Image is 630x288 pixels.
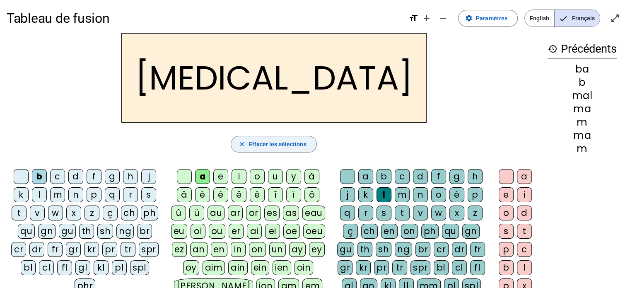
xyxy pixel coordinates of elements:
[238,140,245,148] mat-icon: close
[172,242,187,257] div: ez
[499,206,514,220] div: o
[228,206,243,220] div: ar
[105,187,120,202] div: q
[401,224,418,239] div: on
[548,144,617,154] div: m
[548,91,617,101] div: mal
[32,169,47,184] div: b
[413,187,428,202] div: n
[548,117,617,127] div: m
[358,206,373,220] div: r
[415,242,430,257] div: br
[38,224,56,239] div: gn
[358,187,373,202] div: k
[470,242,485,257] div: fr
[548,131,617,140] div: ma
[340,206,355,220] div: q
[381,224,398,239] div: en
[191,224,205,239] div: oi
[232,169,246,184] div: i
[11,242,26,257] div: cr
[468,206,483,220] div: z
[203,260,225,275] div: aim
[94,260,109,275] div: kl
[269,242,286,257] div: un
[84,242,99,257] div: kr
[268,169,283,184] div: u
[30,206,45,220] div: v
[232,187,246,202] div: ê
[195,187,210,202] div: è
[449,187,464,202] div: é
[249,139,306,149] span: Effacer les sélections
[408,13,418,23] mat-icon: format_size
[183,260,199,275] div: oy
[374,260,389,275] div: pr
[139,242,159,257] div: spr
[458,10,518,27] button: Paramètres
[195,169,210,184] div: a
[418,10,435,27] button: Augmenter la taille de la police
[50,169,65,184] div: c
[273,260,291,275] div: ien
[434,242,449,257] div: cr
[123,169,138,184] div: h
[358,169,373,184] div: a
[265,224,280,239] div: ei
[246,206,261,220] div: or
[434,260,449,275] div: bl
[57,260,72,275] div: fl
[376,242,391,257] div: sh
[431,187,446,202] div: o
[189,206,204,220] div: ü
[525,10,554,27] span: English
[112,260,127,275] div: pl
[470,260,485,275] div: fl
[465,15,473,22] mat-icon: settings
[462,224,480,239] div: gn
[499,260,514,275] div: b
[302,206,325,220] div: eau
[209,224,225,239] div: ou
[264,206,280,220] div: es
[476,13,507,23] span: Paramètres
[431,169,446,184] div: f
[141,187,156,202] div: s
[517,224,532,239] div: t
[211,242,227,257] div: en
[499,242,514,257] div: p
[499,187,514,202] div: e
[610,13,620,23] mat-icon: open_in_full
[286,169,301,184] div: y
[48,242,63,257] div: fr
[190,242,208,257] div: an
[231,136,316,152] button: Effacer les sélections
[548,77,617,87] div: b
[229,224,244,239] div: er
[250,187,265,202] div: ë
[304,187,319,202] div: ô
[468,169,483,184] div: h
[141,206,158,220] div: ph
[50,187,65,202] div: m
[548,44,558,54] mat-icon: history
[121,242,135,257] div: tr
[121,206,138,220] div: ch
[7,5,402,31] h1: Tableau de fusion
[442,224,459,239] div: qu
[116,224,134,239] div: ng
[79,224,94,239] div: th
[21,260,36,275] div: bl
[48,206,63,220] div: w
[337,242,354,257] div: gu
[283,224,300,239] div: oe
[68,169,83,184] div: d
[343,224,358,239] div: ç
[121,33,427,123] h2: [MEDICAL_DATA]
[499,224,514,239] div: s
[75,260,90,275] div: gl
[338,260,352,275] div: gr
[283,206,299,220] div: as
[228,260,248,275] div: ain
[171,224,187,239] div: eu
